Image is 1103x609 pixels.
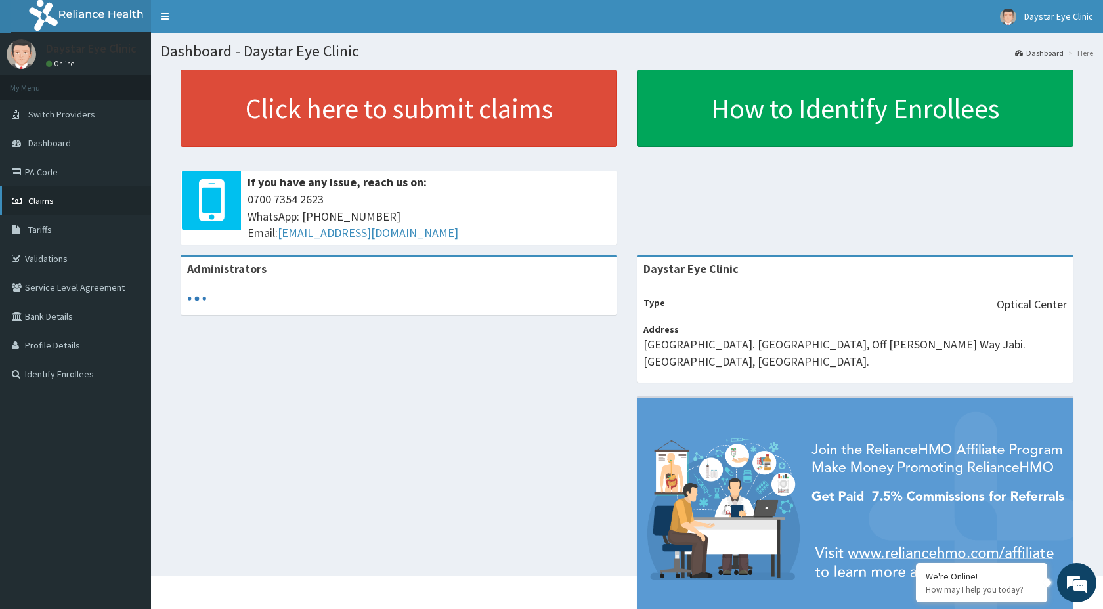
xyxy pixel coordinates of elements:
a: [EMAIL_ADDRESS][DOMAIN_NAME] [278,225,458,240]
b: If you have any issue, reach us on: [248,175,427,190]
a: Click here to submit claims [181,70,617,147]
span: Daystar Eye Clinic [1024,10,1093,22]
li: Here [1065,47,1093,58]
a: How to Identify Enrollees [637,70,1073,147]
b: Address [643,324,679,335]
img: User Image [1000,9,1016,25]
span: Dashboard [28,137,71,149]
p: [GEOGRAPHIC_DATA]. [GEOGRAPHIC_DATA], Off [PERSON_NAME] Way Jabi. [GEOGRAPHIC_DATA], [GEOGRAPHIC_... [643,336,1067,369]
p: Daystar Eye Clinic [46,43,137,54]
b: Administrators [187,261,267,276]
h1: Dashboard - Daystar Eye Clinic [161,43,1093,60]
span: Claims [28,195,54,207]
div: We're Online! [926,570,1037,582]
strong: Daystar Eye Clinic [643,261,739,276]
span: 0700 7354 2623 WhatsApp: [PHONE_NUMBER] Email: [248,191,611,241]
a: Online [46,59,77,68]
p: How may I help you today? [926,584,1037,595]
svg: audio-loading [187,289,207,308]
span: Tariffs [28,224,52,236]
b: Type [643,297,665,308]
p: Optical Center [997,296,1067,313]
a: Dashboard [1015,47,1064,58]
span: Switch Providers [28,108,95,120]
img: User Image [7,39,36,69]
